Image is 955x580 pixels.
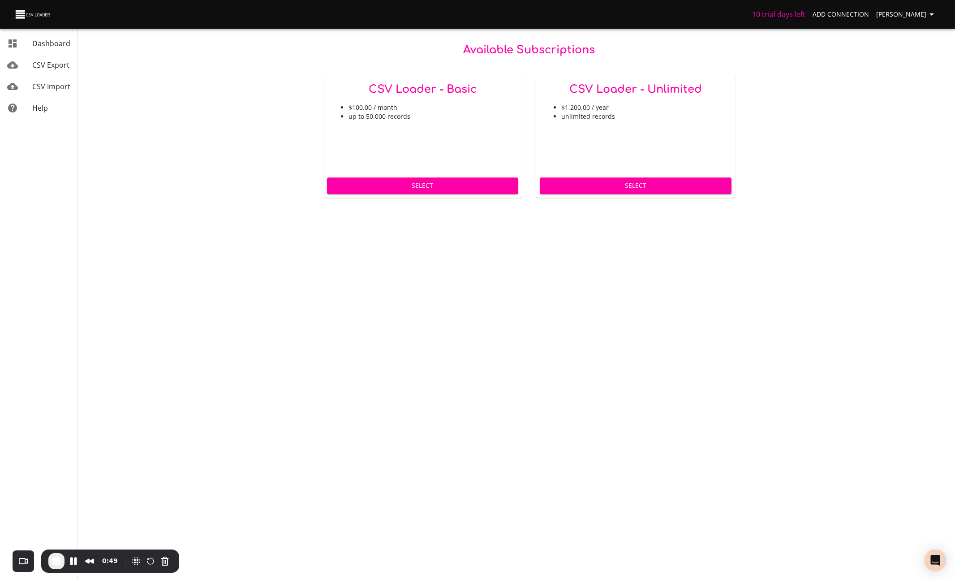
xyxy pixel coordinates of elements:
[809,6,873,23] a: Add Connection
[752,8,805,21] h6: 10 trial days left
[876,9,937,20] span: [PERSON_NAME]
[334,180,512,191] span: Select
[348,103,515,112] li: $100.00 / month
[561,103,728,112] li: $1,200.00 / year
[813,9,869,20] span: Add Connection
[331,82,515,97] h5: CSV Loader - Basic
[14,8,52,21] img: CSV Loader
[327,177,519,194] button: Select
[547,180,724,191] span: Select
[323,43,735,57] h5: Available Subscriptions
[543,82,728,97] h5: CSV Loader - Unlimited
[32,82,70,91] span: CSV Import
[32,60,69,70] span: CSV Export
[561,112,728,121] li: unlimited records
[540,177,731,194] button: Select
[348,112,515,121] li: up to 50,000 records
[925,550,946,571] div: Open Intercom Messenger
[32,39,70,48] span: Dashboard
[32,103,48,113] span: Help
[873,6,941,23] button: [PERSON_NAME]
